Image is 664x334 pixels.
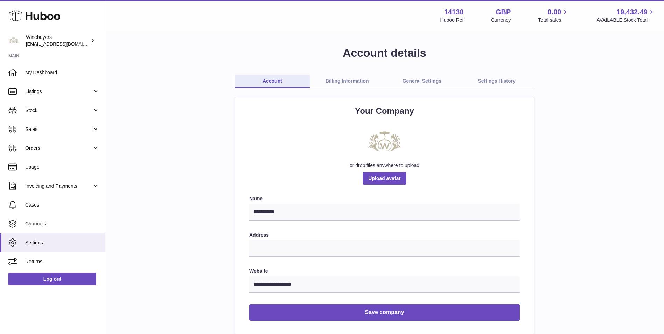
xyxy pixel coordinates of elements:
label: Name [249,195,520,202]
h1: Account details [116,46,653,61]
a: General Settings [385,75,460,88]
span: Cases [25,202,99,208]
button: Save company [249,304,520,321]
span: 0.00 [548,7,561,17]
a: 19,432.49 AVAILABLE Stock Total [596,7,656,23]
label: Address [249,232,520,238]
span: Channels [25,221,99,227]
span: AVAILABLE Stock Total [596,17,656,23]
span: Listings [25,88,92,95]
a: Billing Information [310,75,385,88]
img: WB-Logo.jpg [367,124,402,159]
strong: 14130 [444,7,464,17]
div: Winebuyers [26,34,89,47]
span: 19,432.49 [616,7,648,17]
span: [EMAIL_ADDRESS][DOMAIN_NAME] [26,41,103,47]
span: Upload avatar [363,172,406,185]
span: My Dashboard [25,69,99,76]
span: Invoicing and Payments [25,183,92,189]
a: Settings History [459,75,534,88]
h2: Your Company [249,105,520,117]
span: Sales [25,126,92,133]
a: 0.00 Total sales [538,7,569,23]
label: Website [249,268,520,274]
span: Usage [25,164,99,171]
div: Currency [491,17,511,23]
span: Orders [25,145,92,152]
span: Stock [25,107,92,114]
span: Total sales [538,17,569,23]
strong: GBP [496,7,511,17]
div: Huboo Ref [440,17,464,23]
a: Log out [8,273,96,285]
span: Returns [25,258,99,265]
img: internalAdmin-14130@internal.huboo.com [8,35,19,46]
div: or drop files anywhere to upload [249,162,520,169]
a: Account [235,75,310,88]
span: Settings [25,239,99,246]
